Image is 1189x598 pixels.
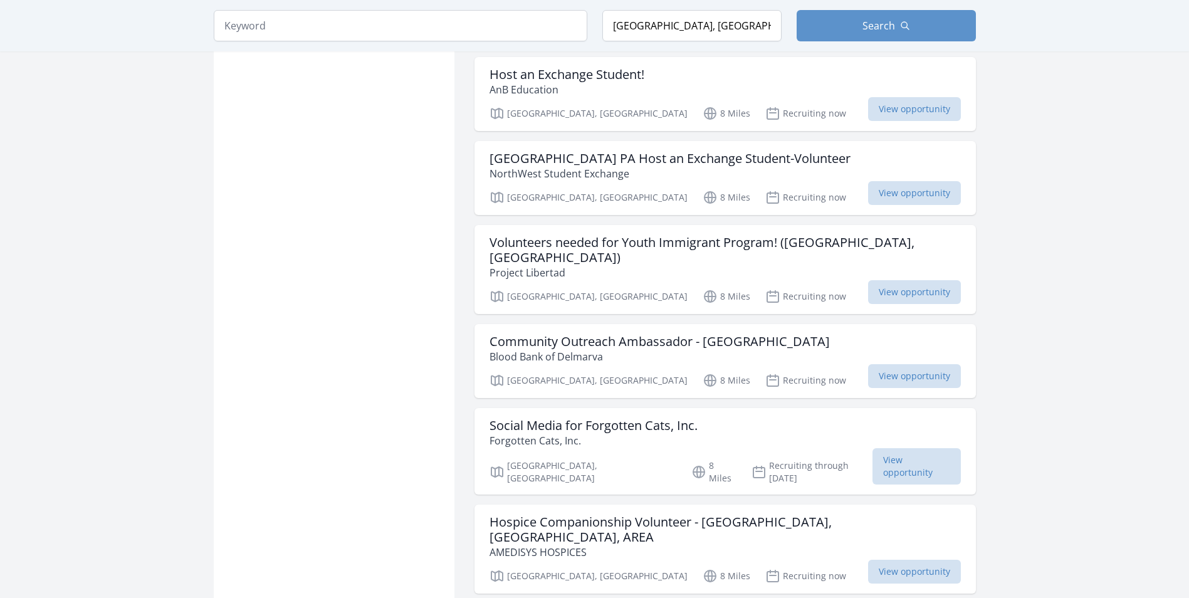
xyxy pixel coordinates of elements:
[868,364,961,388] span: View opportunity
[490,515,961,545] h3: Hospice Companionship Volunteer - [GEOGRAPHIC_DATA], [GEOGRAPHIC_DATA], AREA
[862,18,895,33] span: Search
[797,10,976,41] button: Search
[490,334,830,349] h3: Community Outreach Ambassador - [GEOGRAPHIC_DATA]
[765,106,846,121] p: Recruiting now
[765,190,846,205] p: Recruiting now
[490,433,698,448] p: Forgotten Cats, Inc.
[490,569,688,584] p: [GEOGRAPHIC_DATA], [GEOGRAPHIC_DATA]
[474,57,976,131] a: Host an Exchange Student! AnB Education [GEOGRAPHIC_DATA], [GEOGRAPHIC_DATA] 8 Miles Recruiting n...
[703,190,750,205] p: 8 Miles
[490,166,851,181] p: NorthWest Student Exchange
[752,459,872,485] p: Recruiting through [DATE]
[703,373,750,388] p: 8 Miles
[474,408,976,495] a: Social Media for Forgotten Cats, Inc. Forgotten Cats, Inc. [GEOGRAPHIC_DATA], [GEOGRAPHIC_DATA] 8...
[602,10,782,41] input: Location
[703,106,750,121] p: 8 Miles
[490,545,961,560] p: AMEDISYS HOSPICES
[490,289,688,304] p: [GEOGRAPHIC_DATA], [GEOGRAPHIC_DATA]
[214,10,587,41] input: Keyword
[490,106,688,121] p: [GEOGRAPHIC_DATA], [GEOGRAPHIC_DATA]
[765,569,846,584] p: Recruiting now
[490,265,961,280] p: Project Libertad
[474,505,976,594] a: Hospice Companionship Volunteer - [GEOGRAPHIC_DATA], [GEOGRAPHIC_DATA], AREA AMEDISYS HOSPICES [G...
[872,448,961,485] span: View opportunity
[490,82,644,97] p: AnB Education
[474,141,976,215] a: [GEOGRAPHIC_DATA] PA Host an Exchange Student-Volunteer NorthWest Student Exchange [GEOGRAPHIC_DA...
[490,349,830,364] p: Blood Bank of Delmarva
[474,225,976,314] a: Volunteers needed for Youth Immigrant Program! ([GEOGRAPHIC_DATA], [GEOGRAPHIC_DATA]) Project Lib...
[490,190,688,205] p: [GEOGRAPHIC_DATA], [GEOGRAPHIC_DATA]
[691,459,736,485] p: 8 Miles
[490,418,698,433] h3: Social Media for Forgotten Cats, Inc.
[490,373,688,388] p: [GEOGRAPHIC_DATA], [GEOGRAPHIC_DATA]
[490,459,677,485] p: [GEOGRAPHIC_DATA], [GEOGRAPHIC_DATA]
[765,373,846,388] p: Recruiting now
[868,97,961,121] span: View opportunity
[868,280,961,304] span: View opportunity
[490,235,961,265] h3: Volunteers needed for Youth Immigrant Program! ([GEOGRAPHIC_DATA], [GEOGRAPHIC_DATA])
[868,560,961,584] span: View opportunity
[474,324,976,398] a: Community Outreach Ambassador - [GEOGRAPHIC_DATA] Blood Bank of Delmarva [GEOGRAPHIC_DATA], [GEOG...
[765,289,846,304] p: Recruiting now
[703,289,750,304] p: 8 Miles
[703,569,750,584] p: 8 Miles
[490,67,644,82] h3: Host an Exchange Student!
[490,151,851,166] h3: [GEOGRAPHIC_DATA] PA Host an Exchange Student-Volunteer
[868,181,961,205] span: View opportunity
